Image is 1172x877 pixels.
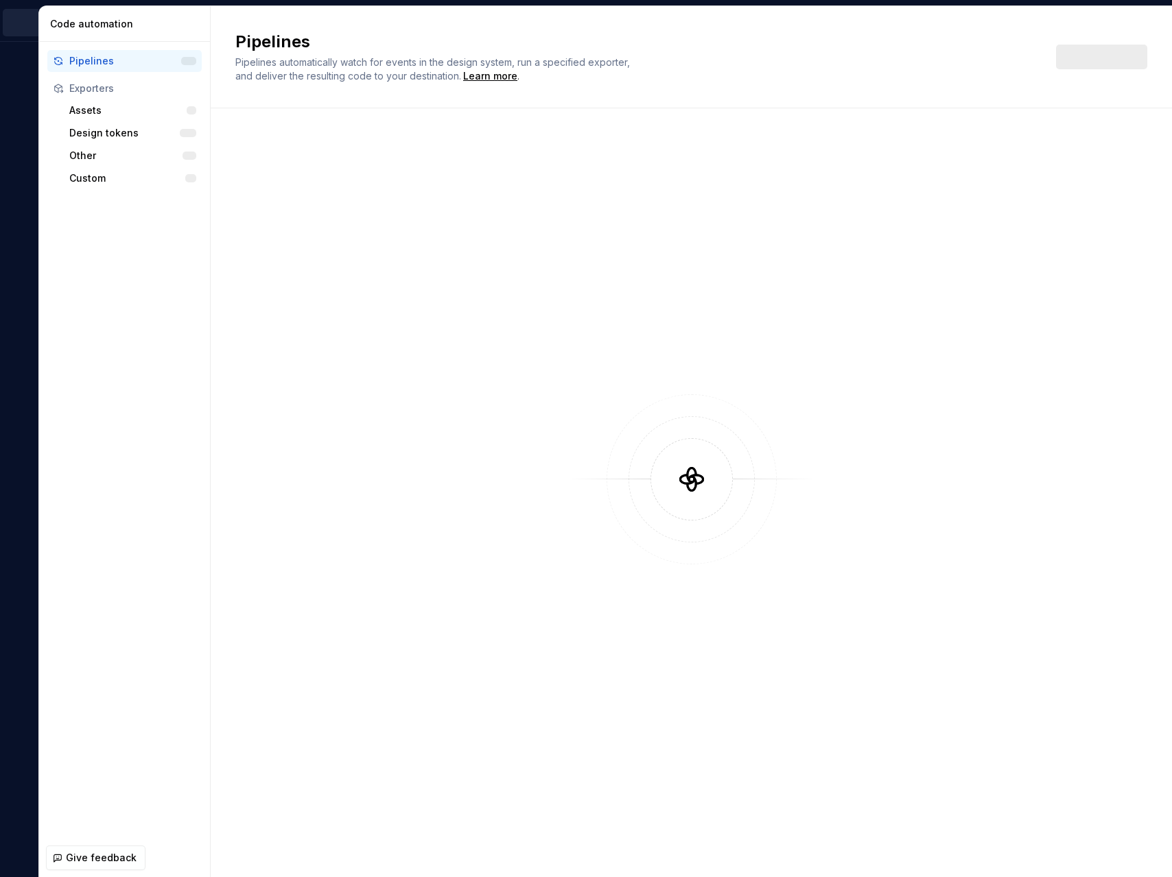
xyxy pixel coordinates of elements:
[463,69,517,83] a: Learn more
[69,104,187,117] div: Assets
[64,167,202,189] button: Custom
[69,149,183,163] div: Other
[50,17,204,31] div: Code automation
[46,845,145,870] button: Give feedback
[69,54,181,68] div: Pipelines
[69,82,196,95] div: Exporters
[66,851,137,865] span: Give feedback
[64,145,202,167] button: Other
[64,99,202,121] button: Assets
[235,31,1040,53] h2: Pipelines
[69,171,185,185] div: Custom
[69,126,180,140] div: Design tokens
[64,122,202,144] button: Design tokens
[461,71,519,82] span: .
[47,50,202,72] button: Pipelines
[235,56,633,82] span: Pipelines automatically watch for events in the design system, run a specified exporter, and deli...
